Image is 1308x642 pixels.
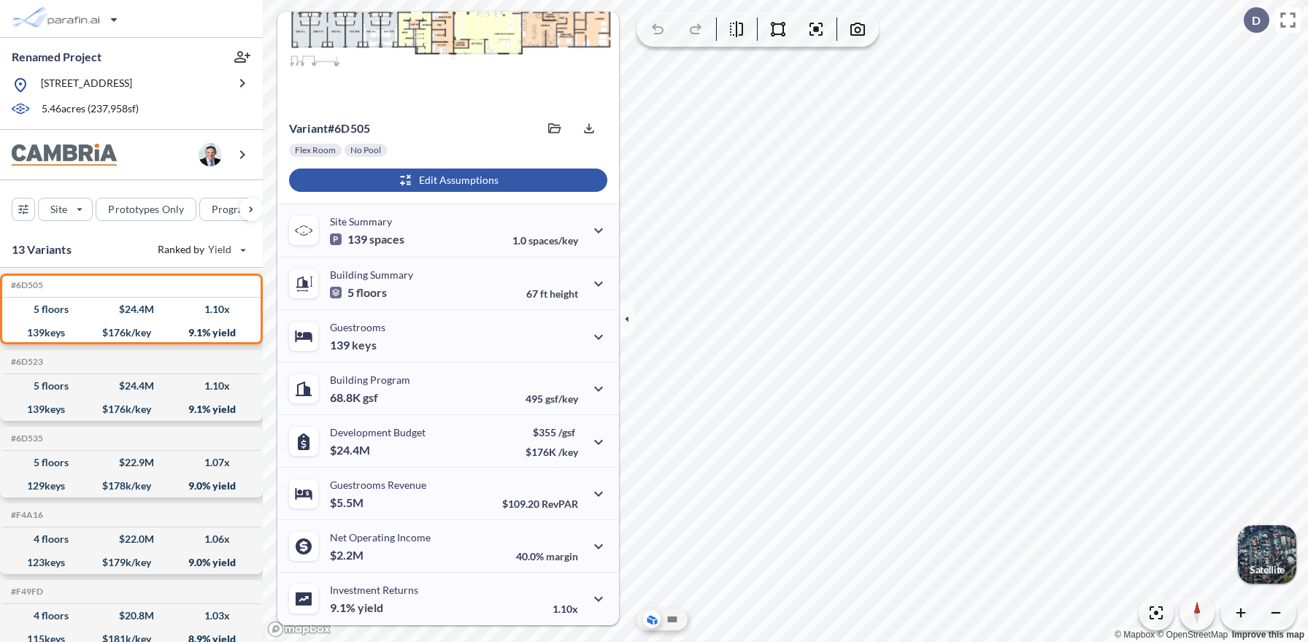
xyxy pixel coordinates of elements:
[12,144,117,166] img: BrandImage
[558,446,578,458] span: /key
[199,198,278,221] button: Program
[502,498,578,510] p: $109.20
[643,611,661,628] button: Aerial View
[330,285,387,300] p: 5
[108,202,184,217] p: Prototypes Only
[356,285,387,300] span: floors
[526,287,578,300] p: 67
[1250,564,1285,576] p: Satellite
[330,600,383,615] p: 9.1%
[8,510,43,520] h5: Click to copy the code
[42,101,139,117] p: 5.46 acres ( 237,958 sf)
[50,202,67,217] p: Site
[528,234,578,247] span: spaces/key
[38,198,93,221] button: Site
[330,215,392,228] p: Site Summary
[369,232,404,247] span: spaces
[208,242,232,257] span: Yield
[550,287,578,300] span: height
[330,426,426,438] p: Development Budget
[1252,14,1261,27] p: D
[352,338,377,352] span: keys
[1238,525,1296,584] img: Switcher Image
[512,234,578,247] p: 1.0
[8,280,43,290] h5: Click to copy the code
[542,498,578,510] span: RevPAR
[330,268,413,281] p: Building Summary
[526,426,578,438] p: $355
[526,446,578,458] p: $176K
[330,321,385,333] p: Guestrooms
[330,232,404,247] p: 139
[546,550,578,562] span: margin
[330,479,426,491] p: Guestrooms Revenue
[8,587,43,597] h5: Click to copy the code
[330,495,366,510] p: $5.5M
[1157,630,1228,640] a: OpenStreetMap
[289,169,607,192] button: Edit Assumptions
[1232,630,1304,640] a: Improve this map
[8,357,43,367] h5: Click to copy the code
[146,238,255,261] button: Ranked by Yield
[330,390,378,405] p: 68.8K
[41,76,132,94] p: [STREET_ADDRESS]
[12,241,72,258] p: 13 Variants
[1238,525,1296,584] button: Switcher ImageSatellite
[330,531,431,544] p: Net Operating Income
[96,198,196,221] button: Prototypes Only
[330,584,418,596] p: Investment Returns
[330,338,377,352] p: 139
[212,202,253,217] p: Program
[516,550,578,562] p: 40.0%
[199,143,222,166] img: user logo
[330,443,372,457] p: $24.4M
[363,390,378,405] span: gsf
[350,144,381,156] p: No Pool
[289,121,328,135] span: Variant
[545,392,578,405] span: gsf/key
[330,374,410,386] p: Building Program
[1115,630,1155,640] a: Mapbox
[330,548,366,562] p: $2.2M
[12,49,101,65] p: Renamed Project
[289,121,370,136] p: # 6d505
[295,144,336,156] p: Flex Room
[663,611,681,628] button: Site Plan
[540,287,547,300] span: ft
[8,433,43,444] h5: Click to copy the code
[526,392,578,405] p: 495
[558,426,575,438] span: /gsf
[358,600,383,615] span: yield
[267,621,331,638] a: Mapbox homepage
[553,603,578,615] p: 1.10x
